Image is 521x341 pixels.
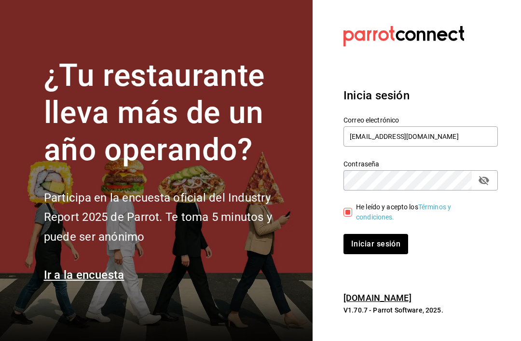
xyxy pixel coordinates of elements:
h1: ¿Tu restaurante lleva más de un año operando? [44,57,301,168]
p: V1.70.7 - Parrot Software, 2025. [343,305,498,315]
label: Contraseña [343,161,498,167]
button: Iniciar sesión [343,234,408,254]
button: passwordField [476,172,492,189]
input: Ingresa tu correo electrónico [343,126,498,147]
h3: Inicia sesión [343,87,498,104]
h2: Participa en la encuesta oficial del Industry Report 2025 de Parrot. Te toma 5 minutos y puede se... [44,188,301,247]
label: Correo electrónico [343,117,498,123]
div: He leído y acepto los [356,202,490,222]
a: Ir a la encuesta [44,268,124,282]
a: [DOMAIN_NAME] [343,293,411,303]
